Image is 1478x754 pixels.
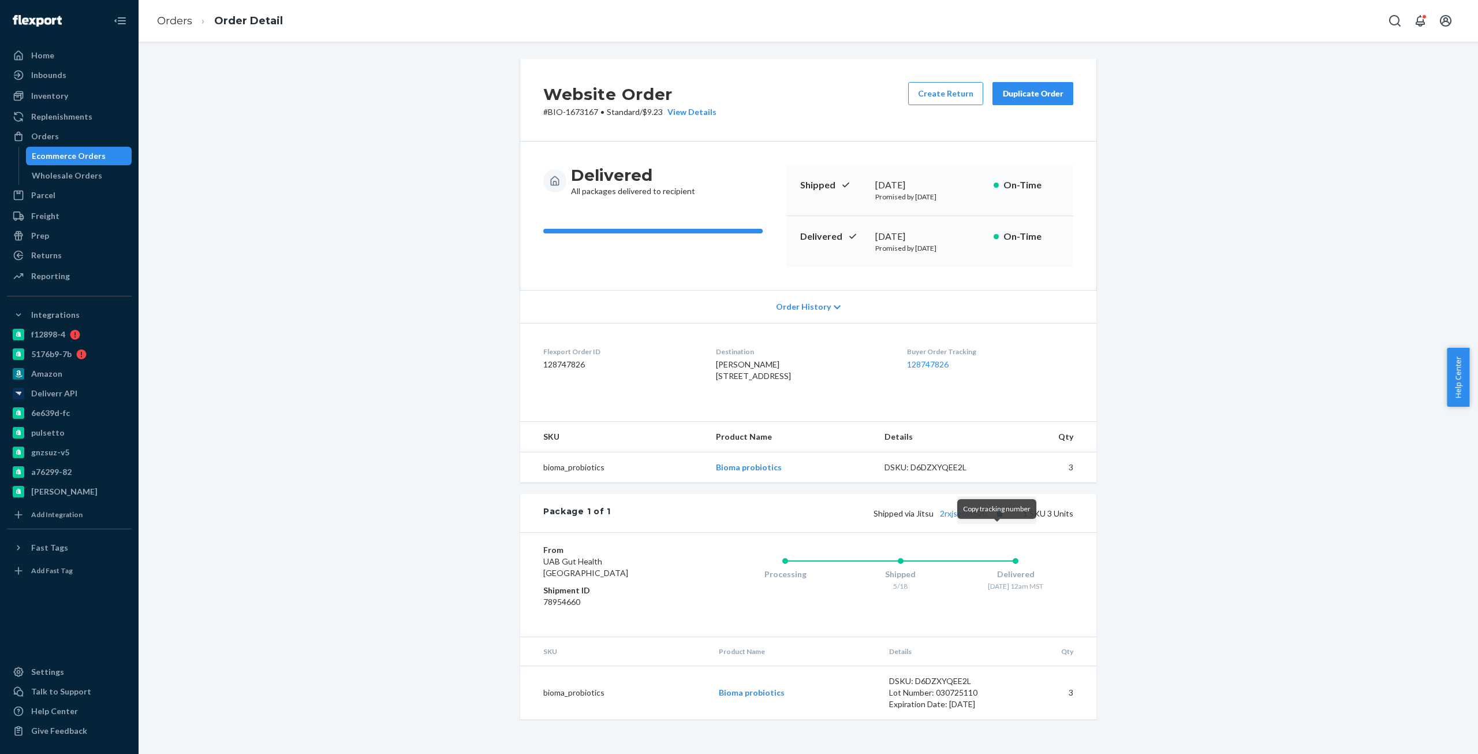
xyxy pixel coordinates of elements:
td: bioma_probiotics [520,452,707,483]
button: Open account menu [1434,9,1457,32]
span: Copy tracking number [963,504,1031,513]
div: Duplicate Order [1002,88,1063,99]
button: Give Feedback [7,722,132,740]
button: Fast Tags [7,538,132,557]
div: Fast Tags [31,542,68,554]
p: On-Time [1003,230,1059,243]
div: f12898-4 [31,329,65,340]
a: Replenishments [7,107,132,126]
h2: Website Order [543,82,716,106]
a: Bioma probiotics [716,462,782,472]
div: Amazon [31,368,62,380]
div: 1 SKU 3 Units [611,506,1073,521]
dt: Destination [716,347,888,356]
div: Integrations [31,309,80,321]
div: Talk to Support [31,686,91,697]
th: Details [880,637,1007,666]
span: Shipped via Jitsu [874,508,1007,518]
button: Duplicate Order [992,82,1073,105]
div: Inventory [31,90,68,102]
div: Give Feedback [31,725,87,737]
a: Parcel [7,186,132,205]
a: 5176b9-7b [7,345,132,363]
a: Prep [7,226,132,245]
th: Details [875,422,1002,452]
span: • [600,107,604,117]
p: Shipped [800,179,866,192]
div: Freight [31,210,59,222]
div: gnzsuz-v5 [31,447,69,458]
div: [PERSON_NAME] [31,486,98,497]
dd: 78954660 [543,596,681,608]
a: Reporting [7,267,132,285]
div: [DATE] [875,179,984,192]
div: Wholesale Orders [32,170,102,181]
a: Settings [7,663,132,681]
div: Processing [727,569,843,580]
a: 6e639d-fc [7,404,132,422]
div: Deliverr API [31,388,77,399]
div: Expiration Date: [DATE] [889,699,998,710]
a: pulsetto [7,424,132,442]
div: Orders [31,131,59,142]
p: # BIO-1673167 / $9.23 [543,106,716,118]
th: Product Name [710,637,880,666]
a: Add Integration [7,506,132,524]
div: DSKU: D6DZXYQEE2L [889,675,998,687]
p: Promised by [DATE] [875,243,984,253]
img: Flexport logo [13,15,62,27]
a: Freight [7,207,132,225]
div: Ecommerce Orders [32,150,106,162]
th: SKU [520,422,707,452]
th: Qty [1002,422,1096,452]
div: [DATE] 12am MST [958,581,1073,591]
a: Returns [7,246,132,265]
a: gnzsuz-v5 [7,443,132,462]
div: Prep [31,230,49,242]
a: f12898-4 [7,325,132,344]
a: Amazon [7,365,132,383]
a: Inventory [7,87,132,105]
div: a76299-82 [31,466,72,478]
a: Help Center [7,702,132,720]
dt: Flexport Order ID [543,347,697,356]
button: Open Search Box [1383,9,1406,32]
span: Standard [607,107,640,117]
div: Help Center [31,705,78,717]
a: Bioma probiotics [719,688,785,697]
div: Home [31,50,54,61]
div: Package 1 of 1 [543,506,611,521]
a: [PERSON_NAME] [7,482,132,501]
div: Add Fast Tag [31,566,73,575]
div: All packages delivered to recipient [571,165,695,197]
div: Returns [31,250,62,261]
a: Wholesale Orders [26,166,132,185]
a: Add Fast Tag [7,562,132,580]
div: Replenishments [31,111,92,122]
button: Integrations [7,306,132,324]
span: UAB Gut Health [GEOGRAPHIC_DATA] [543,556,628,578]
dt: Buyer Order Tracking [907,347,1073,356]
div: Parcel [31,190,55,201]
div: Shipped [843,569,958,580]
a: 128747826 [907,359,949,369]
div: pulsetto [31,427,65,439]
th: Qty [1006,637,1096,666]
td: bioma_probiotics [520,666,710,720]
button: View Details [663,106,716,118]
td: 3 [1002,452,1096,483]
p: On-Time [1003,179,1059,192]
button: Close Navigation [109,9,132,32]
dt: Shipment ID [543,585,681,596]
div: Inbounds [31,69,66,81]
div: Add Integration [31,510,83,519]
a: a76299-82 [7,463,132,481]
a: Ecommerce Orders [26,147,132,165]
th: SKU [520,637,710,666]
button: Help Center [1447,348,1469,407]
span: Order History [776,301,831,313]
a: Home [7,46,132,65]
a: Inbounds [7,66,132,84]
dd: 128747826 [543,359,697,370]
